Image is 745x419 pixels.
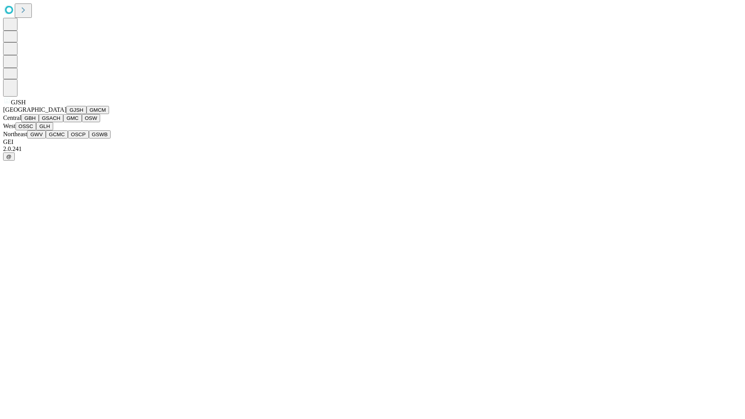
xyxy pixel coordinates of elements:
div: 2.0.241 [3,145,742,152]
span: West [3,123,16,129]
button: GCMC [46,130,68,139]
button: @ [3,152,15,161]
div: GEI [3,139,742,145]
button: GLH [36,122,53,130]
button: GSWB [89,130,111,139]
button: GMCM [87,106,109,114]
button: OSCP [68,130,89,139]
span: @ [6,154,12,159]
button: GSACH [39,114,63,122]
span: [GEOGRAPHIC_DATA] [3,106,66,113]
button: OSW [82,114,100,122]
button: GWV [27,130,46,139]
button: OSSC [16,122,36,130]
span: Northeast [3,131,27,137]
span: Central [3,114,21,121]
button: GMC [63,114,81,122]
span: GJSH [11,99,26,106]
button: GJSH [66,106,87,114]
button: GBH [21,114,39,122]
